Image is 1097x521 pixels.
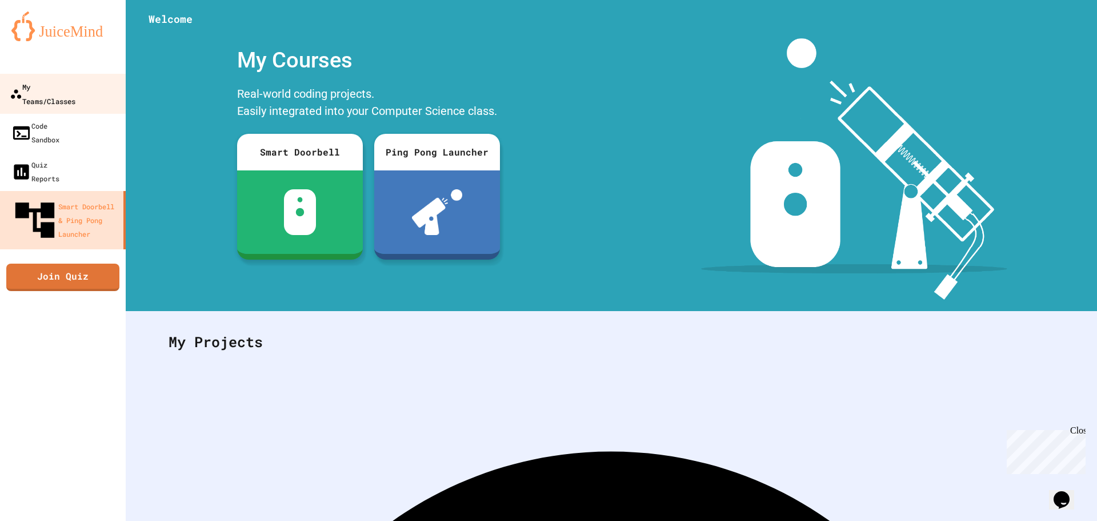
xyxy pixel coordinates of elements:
[5,5,79,73] div: Chat with us now!Close
[11,158,59,185] div: Quiz Reports
[10,79,75,108] div: My Teams/Classes
[1002,425,1086,474] iframe: chat widget
[374,134,500,170] div: Ping Pong Launcher
[6,264,119,291] a: Join Quiz
[11,119,59,146] div: Code Sandbox
[231,38,506,82] div: My Courses
[412,189,463,235] img: ppl-with-ball.png
[231,82,506,125] div: Real-world coding projects. Easily integrated into your Computer Science class.
[284,189,317,235] img: sdb-white.svg
[157,320,1066,364] div: My Projects
[701,38,1007,300] img: banner-image-my-projects.png
[11,197,119,244] div: Smart Doorbell & Ping Pong Launcher
[237,134,363,170] div: Smart Doorbell
[11,11,114,41] img: logo-orange.svg
[1049,475,1086,510] iframe: chat widget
